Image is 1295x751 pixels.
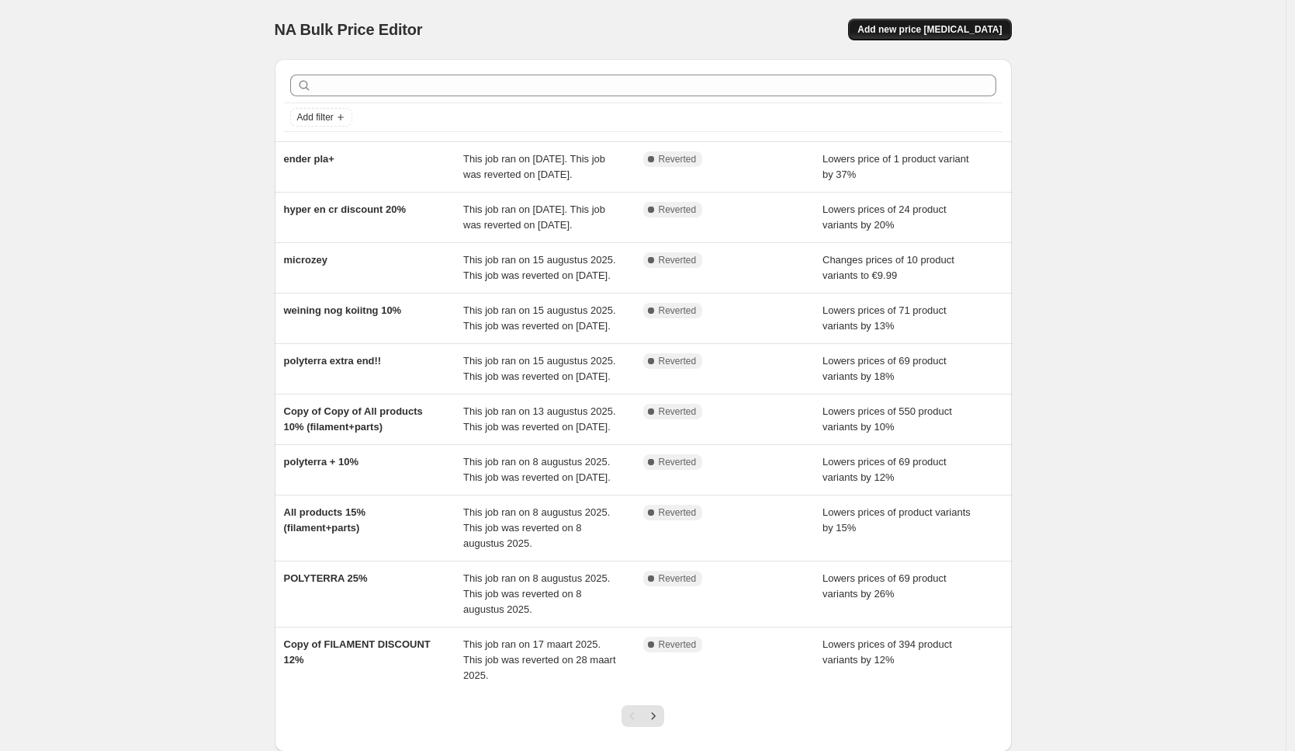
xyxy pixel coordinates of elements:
span: Reverted [659,254,697,266]
button: Next [642,705,664,727]
span: Add new price [MEDICAL_DATA] [857,23,1002,36]
span: Lowers prices of product variants by 15% [822,506,971,534]
span: Reverted [659,304,697,317]
span: ender pla+ [284,153,334,165]
span: Lowers price of 1 product variant by 37% [822,153,969,180]
nav: Pagination [622,705,664,727]
span: polyterra + 10% [284,456,358,468]
span: This job ran on [DATE]. This job was reverted on [DATE]. [463,153,605,180]
span: This job ran on 8 augustus 2025. This job was reverted on 8 augustus 2025. [463,572,610,615]
span: This job ran on 8 augustus 2025. This job was reverted on 8 augustus 2025. [463,506,610,549]
span: This job ran on [DATE]. This job was reverted on [DATE]. [463,203,605,231]
span: polyterra extra end!! [284,355,382,367]
span: Lowers prices of 550 product variants by 10% [822,405,952,433]
span: This job ran on 15 augustus 2025. This job was reverted on [DATE]. [463,254,616,281]
button: Add new price [MEDICAL_DATA] [848,19,1011,40]
span: Reverted [659,572,697,585]
span: This job ran on 15 augustus 2025. This job was reverted on [DATE]. [463,304,616,332]
span: Reverted [659,456,697,468]
span: Lowers prices of 69 product variants by 18% [822,355,947,382]
span: Lowers prices of 69 product variants by 12% [822,456,947,483]
span: Reverted [659,506,697,519]
span: Reverted [659,638,697,651]
span: NA Bulk Price Editor [275,21,423,38]
span: Add filter [297,111,334,123]
span: Reverted [659,203,697,216]
span: weining nog koiitng 10% [284,304,402,316]
span: Reverted [659,405,697,418]
span: hyper en cr discount 20% [284,203,407,215]
span: This job ran on 13 augustus 2025. This job was reverted on [DATE]. [463,405,616,433]
span: Lowers prices of 71 product variants by 13% [822,304,947,332]
span: Lowers prices of 69 product variants by 26% [822,572,947,600]
span: Reverted [659,153,697,165]
span: microzey [284,254,327,266]
span: This job ran on 17 maart 2025. This job was reverted on 28 maart 2025. [463,638,616,681]
span: Copy of FILAMENT DISCOUNT 12% [284,638,431,666]
span: Lowers prices of 24 product variants by 20% [822,203,947,231]
span: Reverted [659,355,697,367]
button: Add filter [290,108,352,127]
span: This job ran on 15 augustus 2025. This job was reverted on [DATE]. [463,355,616,382]
span: Copy of Copy of All products 10% (filament+parts) [284,405,423,433]
span: Lowers prices of 394 product variants by 12% [822,638,952,666]
span: POLYTERRA 25% [284,572,368,584]
span: All products 15% (filament+parts) [284,506,365,534]
span: This job ran on 8 augustus 2025. This job was reverted on [DATE]. [463,456,611,483]
span: Changes prices of 10 product variants to €9.99 [822,254,954,281]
